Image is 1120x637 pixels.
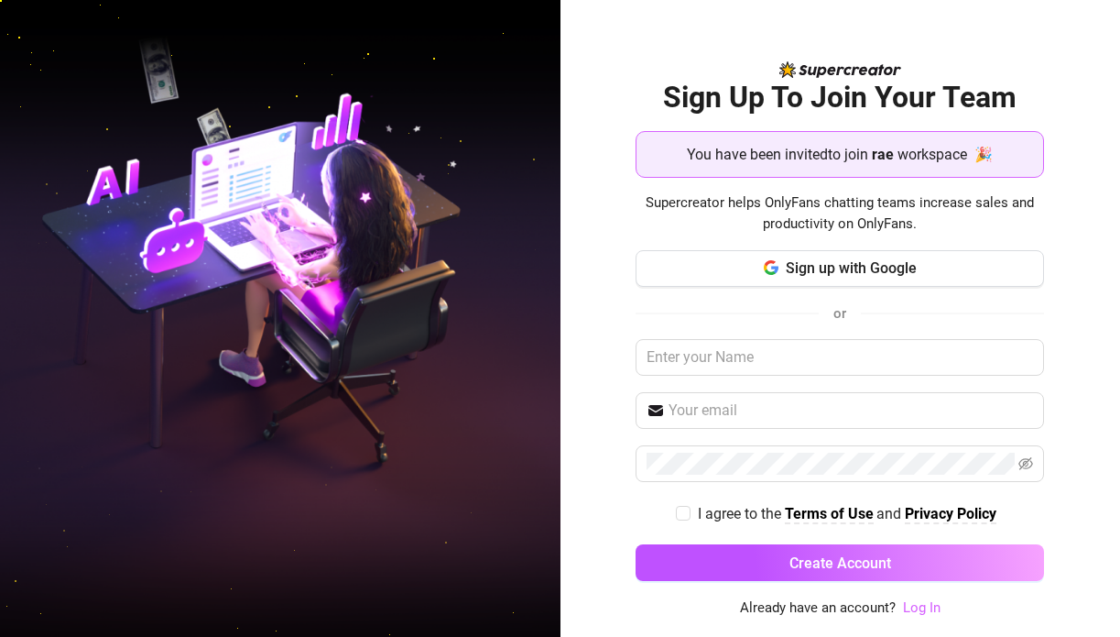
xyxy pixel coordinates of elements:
input: Enter your Name [636,339,1044,376]
strong: rae [872,146,894,163]
span: eye-invisible [1018,456,1033,471]
a: Log In [903,598,941,620]
a: Terms of Use [785,505,874,524]
span: Sign up with Google [786,259,917,277]
span: You have been invited to join [687,143,868,166]
strong: Privacy Policy [905,505,996,522]
span: and [876,505,905,522]
a: Log In [903,599,941,616]
button: Create Account [636,544,1044,581]
button: Sign up with Google [636,250,1044,287]
h2: Sign Up To Join Your Team [636,79,1044,116]
span: Already have an account? [740,598,896,620]
a: Privacy Policy [905,505,996,524]
span: or [833,305,846,322]
span: workspace 🎉 [897,143,993,166]
strong: Terms of Use [785,505,874,522]
input: Your email [669,400,1033,422]
img: logo-BBDzfeDw.svg [779,61,901,78]
span: Create Account [789,555,891,572]
span: I agree to the [698,505,785,522]
span: Supercreator helps OnlyFans chatting teams increase sales and productivity on OnlyFans. [636,192,1044,236]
